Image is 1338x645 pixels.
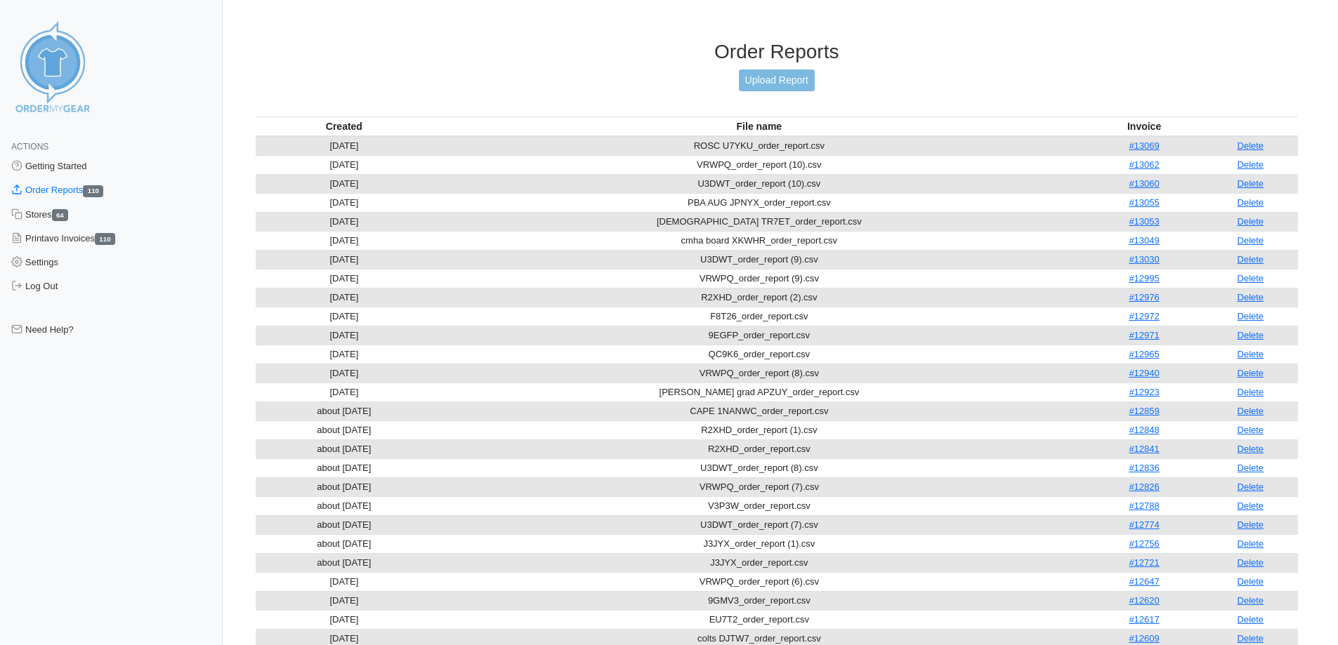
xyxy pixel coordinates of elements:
[1129,178,1159,189] a: #13060
[433,383,1085,401] td: [PERSON_NAME] grad APZUY_order_report.csv
[256,383,433,401] td: [DATE]
[433,155,1085,174] td: VRWPQ_order_report (10).csv
[256,250,433,269] td: [DATE]
[433,515,1085,534] td: U3DWT_order_report (7).csv
[1238,538,1264,549] a: Delete
[11,142,48,152] span: Actions
[256,117,433,136] th: Created
[256,231,433,250] td: [DATE]
[256,496,433,515] td: about [DATE]
[1086,117,1203,136] th: Invoice
[1238,576,1264,587] a: Delete
[256,136,433,156] td: [DATE]
[256,40,1299,64] h3: Order Reports
[1129,500,1159,511] a: #12788
[433,458,1085,477] td: U3DWT_order_report (8).csv
[256,155,433,174] td: [DATE]
[433,269,1085,288] td: VRWPQ_order_report (9).csv
[433,326,1085,345] td: 9EGFP_order_report.csv
[1238,500,1264,511] a: Delete
[1129,235,1159,246] a: #13049
[1129,633,1159,644] a: #12609
[256,420,433,439] td: about [DATE]
[256,553,433,572] td: about [DATE]
[1238,614,1264,625] a: Delete
[1129,368,1159,378] a: #12940
[433,174,1085,193] td: U3DWT_order_report (10).csv
[1129,614,1159,625] a: #12617
[1238,273,1264,284] a: Delete
[256,269,433,288] td: [DATE]
[256,458,433,477] td: about [DATE]
[1129,406,1159,416] a: #12859
[1129,330,1159,340] a: #12971
[256,364,433,383] td: [DATE]
[1129,557,1159,568] a: #12721
[1238,425,1264,435] a: Delete
[1238,557,1264,568] a: Delete
[1129,292,1159,302] a: #12976
[433,420,1085,439] td: R2XHD_order_report (1).csv
[256,572,433,591] td: [DATE]
[1129,538,1159,549] a: #12756
[256,534,433,553] td: about [DATE]
[256,515,433,534] td: about [DATE]
[256,193,433,212] td: [DATE]
[433,212,1085,231] td: [DEMOGRAPHIC_DATA] TR7ET_order_report.csv
[256,610,433,629] td: [DATE]
[52,209,69,221] span: 64
[256,439,433,458] td: about [DATE]
[1238,349,1264,359] a: Delete
[433,307,1085,326] td: F8T26_order_report.csv
[1129,387,1159,397] a: #12923
[1238,292,1264,302] a: Delete
[433,439,1085,458] td: R2XHD_order_report.csv
[256,212,433,231] td: [DATE]
[433,250,1085,269] td: U3DWT_order_report (9).csv
[433,288,1085,307] td: R2XHD_order_report (2).csv
[1238,311,1264,321] a: Delete
[433,496,1085,515] td: V3P3W_order_report.csv
[1129,254,1159,265] a: #13030
[1238,481,1264,492] a: Delete
[1129,595,1159,606] a: #12620
[1129,349,1159,359] a: #12965
[433,345,1085,364] td: QC9K6_order_report.csv
[256,401,433,420] td: about [DATE]
[1238,254,1264,265] a: Delete
[1238,368,1264,378] a: Delete
[1238,178,1264,189] a: Delete
[1238,633,1264,644] a: Delete
[433,364,1085,383] td: VRWPQ_order_report (8).csv
[1238,140,1264,151] a: Delete
[433,477,1085,496] td: VRWPQ_order_report (7).csv
[433,117,1085,136] th: File name
[256,345,433,364] td: [DATE]
[1129,197,1159,208] a: #13055
[739,69,815,91] a: Upload Report
[1129,463,1159,473] a: #12836
[1129,216,1159,227] a: #13053
[1238,216,1264,227] a: Delete
[1129,576,1159,587] a: #12647
[83,185,103,197] span: 110
[1129,519,1159,530] a: #12774
[1129,159,1159,170] a: #13062
[1129,273,1159,284] a: #12995
[1238,519,1264,530] a: Delete
[1238,387,1264,397] a: Delete
[1238,159,1264,170] a: Delete
[433,610,1085,629] td: EU7T2_order_report.csv
[433,193,1085,212] td: PBA AUG JPNYX_order_report.csv
[1129,311,1159,321] a: #12972
[1238,595,1264,606] a: Delete
[256,174,433,193] td: [DATE]
[1238,330,1264,340] a: Delete
[256,326,433,345] td: [DATE]
[433,591,1085,610] td: 9GMV3_order_report.csv
[1129,425,1159,435] a: #12848
[1129,481,1159,492] a: #12826
[1129,444,1159,454] a: #12841
[256,307,433,326] td: [DATE]
[1238,406,1264,416] a: Delete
